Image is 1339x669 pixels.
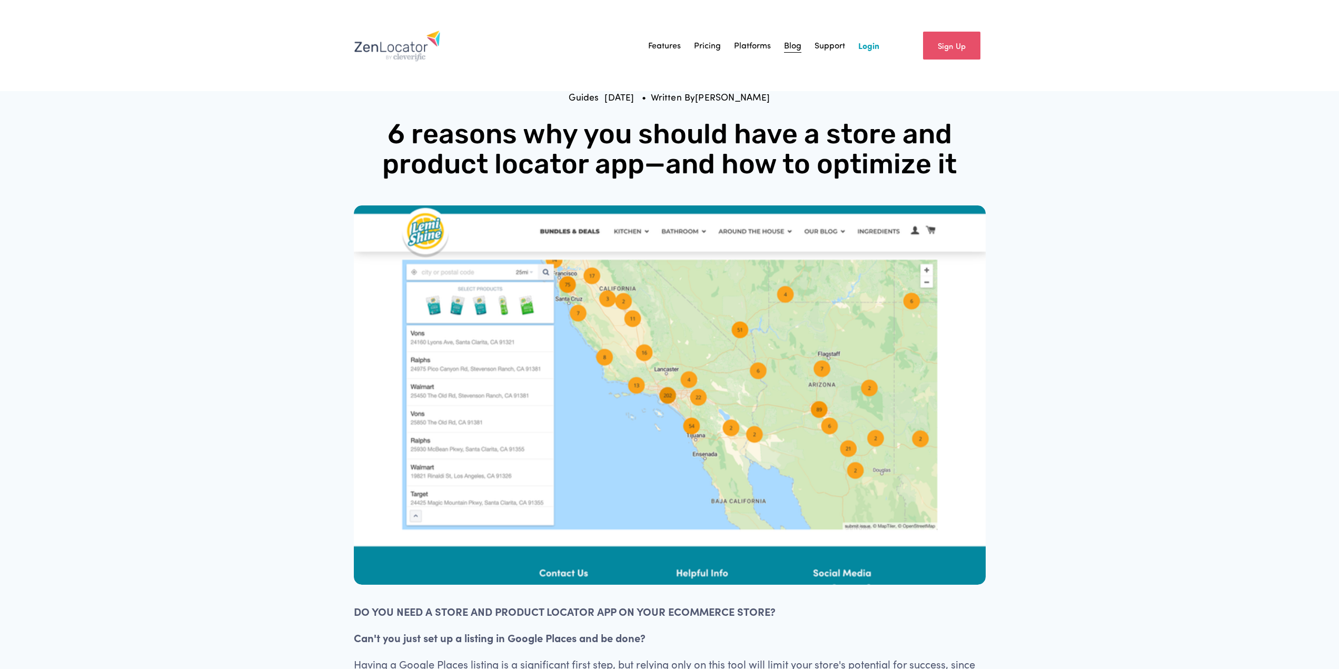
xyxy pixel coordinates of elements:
a: Sign Up [923,32,980,60]
a: Features [648,37,681,53]
span: [DATE] [604,91,634,103]
a: Pricing [694,37,721,53]
a: Blog [784,37,801,53]
strong: DO YOU NEED A STORE AND PRODUCT LOCATOR APP ON YOUR ECOMMERCE STORE? [354,604,776,618]
a: Platforms [734,37,771,53]
h1: 6 reasons why you should have a store and product locator app—and how to optimize it [354,119,986,179]
div: Written By [651,93,770,102]
strong: Can't you just set up a listing in Google Places and be done? [354,631,646,645]
a: Login [858,37,879,53]
img: Zenlocator [354,30,441,62]
a: [PERSON_NAME] [695,91,770,103]
a: Guides [569,91,599,103]
a: Support [815,37,845,53]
